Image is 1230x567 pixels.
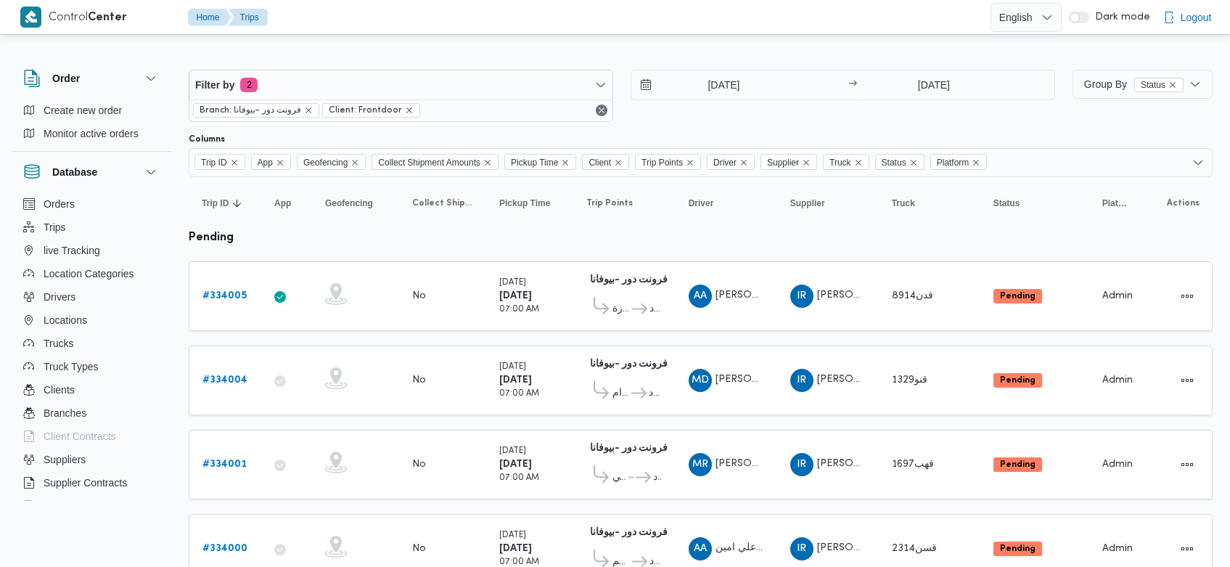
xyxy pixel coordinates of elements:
span: Client Contracts [44,428,116,445]
span: Supplier [767,155,799,171]
span: Collect Shipment Amounts [412,197,473,209]
button: Remove Status from selection in this group [909,158,918,167]
span: Trucks [44,335,73,352]
div: Ibrahem Rmdhan Ibrahem Athman AbobIsha [790,369,813,392]
span: Platform [937,155,969,171]
b: فرونت دور -بيوفانا [590,444,668,453]
span: Drivers [44,288,75,306]
span: [PERSON_NAME][DATE] [PERSON_NAME] [817,375,1017,384]
input: Press the down key to open a popover containing a calendar. [861,70,1006,99]
div: Order [12,99,171,151]
span: Pending [993,542,1042,556]
span: Driver [707,154,755,170]
span: Logout [1181,9,1212,26]
span: App [274,197,291,209]
button: Devices [17,494,165,518]
button: Remove App from selection in this group [276,158,284,167]
button: Open list of options [1192,157,1204,168]
span: App [251,154,291,170]
span: Branches [44,404,86,422]
span: Pending [993,457,1042,472]
span: قهب1697 [892,460,934,469]
button: Database [23,163,160,181]
b: [DATE] [499,544,532,553]
span: Pending [993,289,1042,303]
span: Locations [44,311,87,329]
button: Status [988,192,1082,215]
b: Pending [1000,292,1036,301]
a: #334004 [202,372,247,389]
div: Ashraf Abadalbsir Abadalbsir Khidhuir [689,285,712,308]
span: Client: Frontdoor [322,103,420,118]
button: Remove Trip ID from selection in this group [230,158,239,167]
span: Trip ID [194,154,245,170]
span: قسم الأهرام [612,385,629,402]
b: # 334000 [202,544,247,553]
div: Ibrahem Rmdhan Ibrahem Athman AbobIsha [790,285,813,308]
span: Platform [930,154,988,170]
button: Remove Geofencing from selection in this group [350,158,359,167]
small: [DATE] [499,363,526,371]
button: Trip IDSorted in descending order [196,192,254,215]
span: IR [797,369,806,392]
button: Remove Driver from selection in this group [739,158,748,167]
h3: Order [52,70,80,87]
span: Branch: فرونت دور -بيوفانا [193,103,319,118]
span: Status [993,197,1020,209]
span: Pickup Time [504,154,576,170]
span: IR [797,453,806,476]
small: 07:00 AM [499,558,539,566]
button: Trips [17,216,165,239]
h3: Database [52,163,97,181]
span: Trip Points [641,155,683,171]
a: #334000 [202,540,247,558]
small: 07:00 AM [499,306,539,314]
button: Remove Pickup Time from selection in this group [561,158,570,167]
span: [PERSON_NAME] [716,459,798,468]
span: Collect Shipment Amounts [378,155,480,171]
small: [DATE] [499,279,526,287]
div: → [848,80,857,90]
span: MD [692,369,709,392]
b: [DATE] [499,375,532,385]
button: Remove Supplier from selection in this group [802,158,811,167]
b: pending [189,232,234,243]
span: علي امين [PERSON_NAME] [716,543,842,552]
span: 2 active filters [240,78,258,92]
button: Filter by2 active filters [189,70,612,99]
div: Mahmood Rafat Abadalaziam Amam [689,453,712,476]
span: Geofencing [297,154,366,170]
span: Trip ID; Sorted in descending order [202,197,229,209]
span: قدن8914 [892,291,933,301]
button: Actions [1176,369,1199,392]
span: Client: Frontdoor [329,104,402,117]
input: Press the down key to open a popover containing a calendar. [631,70,796,99]
button: Actions [1176,453,1199,476]
button: Remove Truck from selection in this group [854,158,863,167]
span: Truck Types [44,358,98,375]
button: Create new order [17,99,165,122]
span: Dark mode [1089,12,1150,23]
div: No [412,458,426,471]
span: Truck [823,154,869,170]
span: Trip ID [201,155,227,171]
button: Driver [683,192,770,215]
span: Geofencing [303,155,348,171]
img: X8yXhbKr1z7QwAAAABJRU5ErkJggg== [20,7,41,28]
span: [PERSON_NAME][DATE] [PERSON_NAME] [817,290,1017,300]
span: Location Categories [44,265,134,282]
span: Driver [713,155,737,171]
button: remove selected entity [1168,81,1177,89]
span: Truck [829,155,851,171]
span: [PERSON_NAME] [PERSON_NAME] [716,375,884,384]
button: Truck Types [17,355,165,378]
b: Center [88,12,127,23]
span: Supplier [790,197,825,209]
b: # 334004 [202,375,247,385]
span: Client [582,154,629,170]
button: Orders [17,192,165,216]
span: Supplier Contracts [44,474,127,491]
span: Status [882,155,906,171]
span: قسم الدقي [612,469,626,486]
b: فرونت دور -بيوفانا [590,359,668,369]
